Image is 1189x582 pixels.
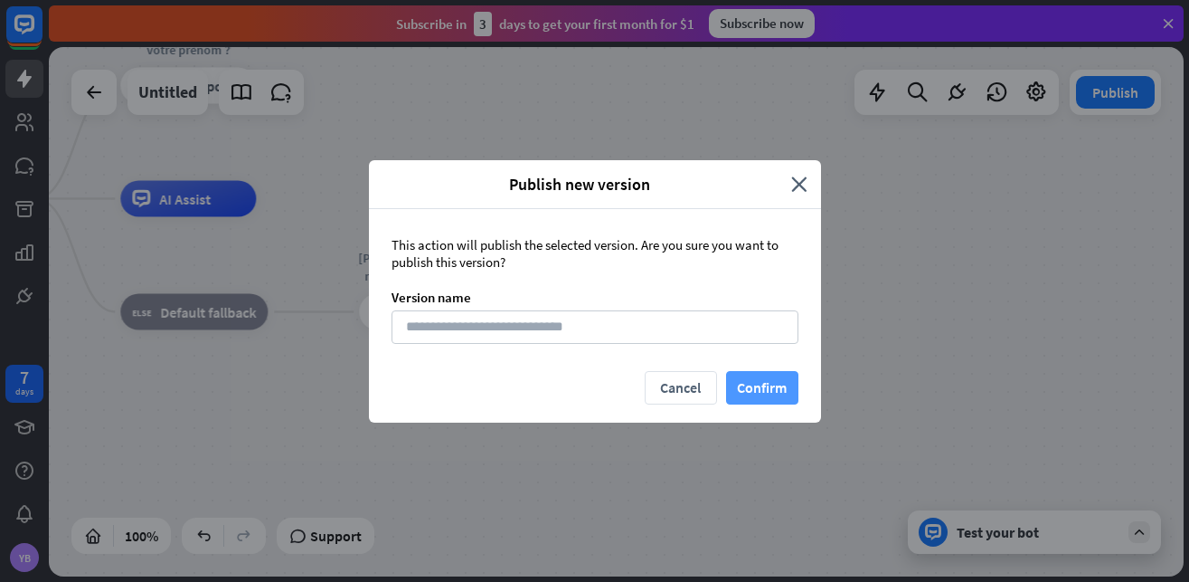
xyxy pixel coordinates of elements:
div: Version name [392,289,798,306]
button: Open LiveChat chat widget [14,7,69,62]
i: close [791,174,807,195]
span: Publish new version [382,174,778,195]
button: Confirm [726,371,798,405]
div: This action will publish the selected version. Are you sure you want to publish this version? [392,236,798,271]
button: Cancel [645,371,717,405]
